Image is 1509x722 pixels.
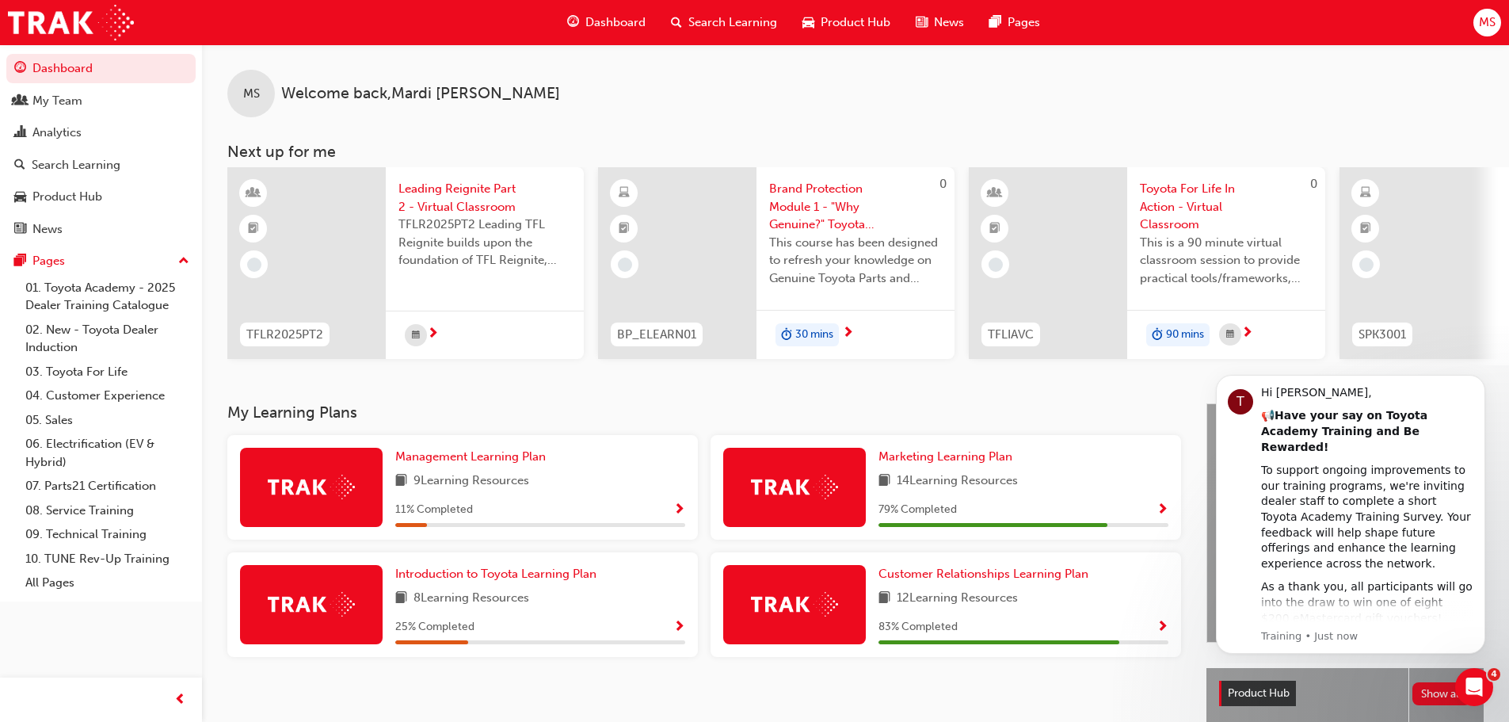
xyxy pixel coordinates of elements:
[6,54,196,83] a: Dashboard
[781,325,792,346] span: duration-icon
[1360,183,1371,204] span: learningResourceType_ELEARNING-icon
[268,475,355,499] img: Trak
[769,234,942,288] span: This course has been designed to refresh your knowledge on Genuine Toyota Parts and Accessories s...
[14,94,26,109] span: people-icon
[32,252,65,270] div: Pages
[878,589,890,609] span: book-icon
[618,258,632,272] span: learningRecordVerb_NONE-icon
[878,567,1088,581] span: Customer Relationships Learning Plan
[398,216,571,269] span: TFLR2025PT2 Leading TFL Reignite builds upon the foundation of TFL Reignite, reaffirming our comm...
[934,13,964,32] span: News
[790,6,903,39] a: car-iconProduct Hub
[1226,325,1234,345] span: calendar-icon
[1359,258,1374,272] span: learningRecordVerb_NONE-icon
[19,474,196,499] a: 07. Parts21 Certification
[6,246,196,276] button: Pages
[19,408,196,433] a: 05. Sales
[897,589,1018,609] span: 12 Learning Resources
[878,448,1019,466] a: Marketing Learning Plan
[1152,325,1163,346] span: duration-icon
[585,13,646,32] span: Dashboard
[32,124,82,142] div: Analytics
[989,13,1001,32] span: pages-icon
[395,448,552,466] a: Management Learning Plan
[842,327,854,341] span: next-icon
[413,472,529,491] span: 9 Learning Resources
[989,183,1000,204] span: learningResourceType_INSTRUCTOR_LED-icon
[1157,617,1168,637] button: Show Progress
[19,522,196,547] a: 09. Technical Training
[1360,219,1371,239] span: booktick-icon
[395,472,407,491] span: book-icon
[673,500,685,520] button: Show Progress
[14,190,26,204] span: car-icon
[1488,668,1500,681] span: 4
[897,472,1018,491] span: 14 Learning Resources
[19,318,196,360] a: 02. New - Toyota Dealer Induction
[1358,326,1406,344] span: SPK3001
[14,254,26,269] span: pages-icon
[878,618,958,636] span: 83 % Completed
[248,219,259,239] span: booktick-icon
[395,565,603,583] a: Introduction to Toyota Learning Plan
[19,384,196,408] a: 04. Customer Experience
[878,501,957,519] span: 79 % Completed
[989,219,1000,239] span: booktick-icon
[989,258,1003,272] span: learningRecordVerb_NONE-icon
[1157,621,1168,635] span: Show Progress
[412,326,420,346] span: calendar-icon
[1157,500,1168,520] button: Show Progress
[243,85,260,103] span: MS
[1241,327,1253,341] span: next-icon
[751,592,838,617] img: Trak
[598,167,955,359] a: 0BP_ELEARN01Brand Protection Module 1 - "Why Genuine?" Toyota Genuine Parts and AccessoriesThis c...
[395,618,474,636] span: 25 % Completed
[1140,180,1313,234] span: Toyota For Life In Action - Virtual Classroom
[202,143,1509,161] h3: Next up for me
[688,13,777,32] span: Search Learning
[14,126,26,140] span: chart-icon
[32,188,102,206] div: Product Hub
[395,449,546,464] span: Management Learning Plan
[658,6,790,39] a: search-iconSearch Learning
[554,6,658,39] a: guage-iconDashboard
[903,6,977,39] a: news-iconNews
[878,472,890,491] span: book-icon
[32,220,63,239] div: News
[1192,361,1509,663] iframe: Intercom notifications message
[977,6,1053,39] a: pages-iconPages
[6,151,196,180] a: Search Learning
[6,215,196,244] a: News
[1310,177,1317,191] span: 0
[227,167,584,359] a: TFLR2025PT2Leading Reignite Part 2 - Virtual ClassroomTFLR2025PT2 Leading TFL Reignite builds upo...
[988,326,1034,344] span: TFLIAVC
[19,360,196,384] a: 03. Toyota For Life
[398,180,571,216] span: Leading Reignite Part 2 - Virtual Classroom
[178,251,189,272] span: up-icon
[19,499,196,523] a: 08. Service Training
[248,183,259,204] span: learningResourceType_INSTRUCTOR_LED-icon
[32,92,82,110] div: My Team
[878,565,1095,583] a: Customer Relationships Learning Plan
[671,13,682,32] span: search-icon
[19,547,196,571] a: 10. TUNE Rev-Up Training
[395,501,473,519] span: 11 % Completed
[6,182,196,212] a: Product Hub
[174,690,186,710] span: prev-icon
[619,219,630,239] span: booktick-icon
[395,589,407,609] span: book-icon
[6,118,196,147] a: Analytics
[395,567,596,581] span: Introduction to Toyota Learning Plan
[19,276,196,318] a: 01. Toyota Academy - 2025 Dealer Training Catalogue
[8,5,134,40] img: Trak
[19,571,196,595] a: All Pages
